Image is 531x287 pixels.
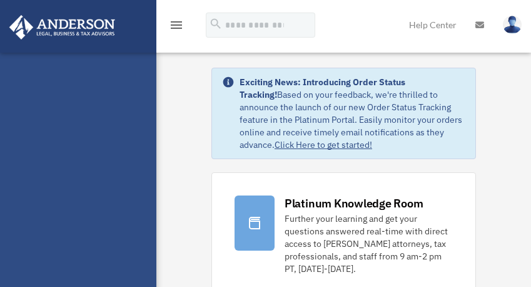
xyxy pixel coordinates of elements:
a: Click Here to get started! [275,139,372,150]
div: Platinum Knowledge Room [285,196,423,211]
i: search [209,17,223,31]
strong: Exciting News: Introducing Order Status Tracking! [240,76,405,100]
i: menu [169,18,184,33]
img: Anderson Advisors Platinum Portal [6,15,119,39]
div: Based on your feedback, we're thrilled to announce the launch of our new Order Status Tracking fe... [240,76,465,151]
a: menu [169,22,184,33]
img: User Pic [503,16,522,34]
div: Further your learning and get your questions answered real-time with direct access to [PERSON_NAM... [285,212,453,275]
